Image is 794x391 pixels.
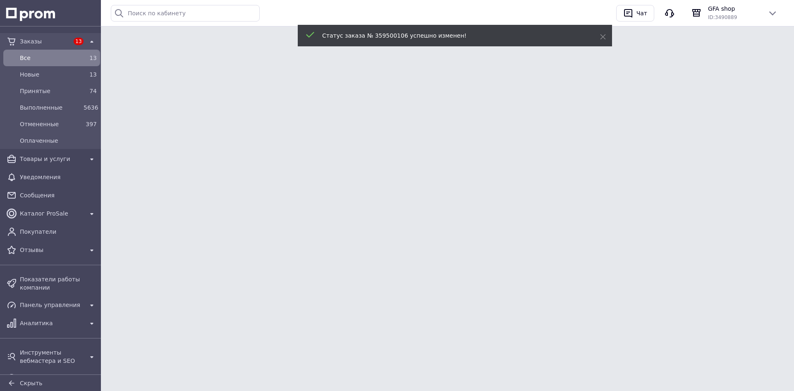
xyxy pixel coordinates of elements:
span: Показатели работы компании [20,275,97,292]
span: Все [20,54,80,62]
div: Статус заказа № 359500106 успешно изменен! [322,31,579,40]
span: Товары и услуги [20,155,84,163]
span: Уведомления [20,173,97,181]
span: Оплаченные [20,137,97,145]
span: Панель управления [20,301,84,309]
span: Аналитика [20,319,84,327]
span: ID: 3490889 [708,14,737,20]
span: Выполненные [20,103,80,112]
span: 13 [89,71,97,78]
button: Чат [616,5,654,22]
span: 5636 [84,104,98,111]
span: Скрыть [20,380,43,386]
span: Новые [20,70,80,79]
span: Каталог ProSale [20,209,84,218]
span: 74 [89,88,97,94]
span: GFA shop [708,5,761,13]
span: Отзывы [20,246,84,254]
input: Поиск по кабинету [111,5,260,22]
span: 13 [74,38,83,45]
div: Чат [635,7,649,19]
span: Принятые [20,87,80,95]
span: Отмененные [20,120,80,128]
span: Управление сайтом [20,374,84,382]
span: 13 [89,55,97,61]
span: Покупатели [20,228,97,236]
span: 397 [86,121,97,127]
span: Сообщения [20,191,97,199]
span: Заказы [20,37,70,46]
span: Инструменты вебмастера и SEO [20,348,84,365]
